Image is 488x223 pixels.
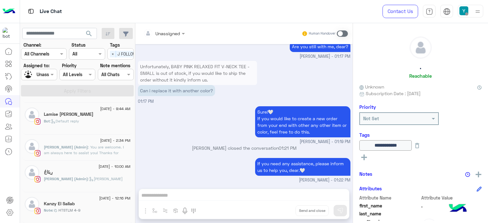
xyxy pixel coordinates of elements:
img: defaultAdmin.png [25,165,39,180]
p: Live Chat [40,7,62,16]
h6: Reachable [409,73,432,79]
span: [DATE] - 10:00 AM [98,164,130,169]
label: Channel: [24,42,41,48]
span: [DATE] - 9:44 AM [100,106,130,112]
h5: Lamise Mamdouh [44,112,93,117]
span: [DATE] - 2:34 PM [100,138,130,143]
span: Subscription Date : [DATE] [366,90,421,97]
label: Note mentions [100,62,130,69]
img: 317874714732967 [3,28,14,39]
img: Instagram [34,150,41,156]
img: tab [443,8,451,15]
span: Unknown [359,83,384,90]
img: hulul-logo.png [447,198,469,220]
span: [PERSON_NAME] - 01:22 PM [299,177,350,183]
span: last_name [359,210,420,217]
h6: Notes [359,171,372,177]
img: Instagram [34,176,41,182]
label: Assigned to: [24,62,50,69]
img: defaultAdmin.png [25,139,39,154]
span: Attribute Name [359,194,420,201]
a: Contact Us [383,5,418,18]
label: Priority [62,62,77,69]
label: Tags [110,42,120,48]
p: 2/9/2025, 1:17 PM [138,61,257,85]
button: search [81,28,97,42]
label: Status [71,42,85,48]
img: tab [426,8,433,15]
span: × [110,51,116,57]
span: search [85,30,93,37]
span: : Default reply [50,119,79,123]
button: Send and close [295,205,329,216]
span: [PERSON_NAME] (Admin) [44,176,88,181]
button: Apply Filters [21,85,134,96]
span: 01:17 PM [138,99,154,104]
b: : [52,208,59,213]
p: [PERSON_NAME] closed the conversation [138,145,350,151]
span: You are welcome. I am always here to assist you! Thanks for choosing Cloud🤍 [44,145,124,161]
span: [PERSON_NAME] - 01:17 PM [300,54,350,60]
img: defaultAdmin.png [25,108,39,122]
span: Attribute Value [421,194,482,201]
span: : [PERSON_NAME] [88,176,123,181]
img: defaultAdmin.png [25,197,39,211]
img: notes [465,172,470,177]
h6: Attributes [359,186,382,191]
span: [DATE] - 12:16 PM [99,195,130,201]
h5: . [420,63,421,71]
a: tab [423,5,436,18]
span: J FOLLOW UP [116,51,144,57]
h5: رِيتَاجُ [44,169,53,175]
h5: Kanzy El Sallab [44,201,75,207]
img: Instagram [34,118,41,125]
p: 2/9/2025, 1:17 PM [290,41,350,52]
img: Logo [3,5,15,18]
span: . [421,202,482,209]
span: [PERSON_NAME] (Admin) [44,145,88,149]
p: 2/9/2025, 1:19 PM [255,106,350,137]
span: first_name [359,202,420,209]
img: tab [27,7,35,15]
img: userImage [459,6,468,15]
img: Instagram [34,208,41,214]
p: 2/9/2025, 1:22 PM [255,158,350,176]
h6: Priority [359,104,376,110]
img: defaultAdmin.png [410,37,431,58]
b: Note [44,208,52,213]
h6: Tags [359,132,482,138]
small: Human Handover [309,31,335,36]
p: 2/9/2025, 1:17 PM [138,85,215,96]
img: profile [474,8,482,16]
span: Bot [44,119,50,123]
span: [PERSON_NAME] - 01:19 PM [300,139,350,145]
span: 01:21 PM [279,145,296,151]
span: HTSTLM 4-9 [58,207,80,213]
img: add [476,172,481,177]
